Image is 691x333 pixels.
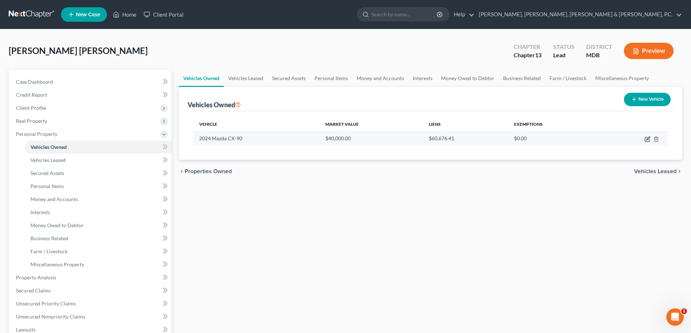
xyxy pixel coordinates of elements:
[179,70,224,87] a: Vehicles Owned
[109,8,140,21] a: Home
[25,206,172,219] a: Interests
[10,75,172,88] a: Case Dashboard
[30,209,50,215] span: Interests
[475,8,682,21] a: [PERSON_NAME], [PERSON_NAME], [PERSON_NAME] & [PERSON_NAME], P.C.
[16,300,76,307] span: Unsecured Priority Claims
[25,180,172,193] a: Personal Items
[30,222,84,228] span: Money Owed to Debtor
[624,43,674,59] button: Preview
[450,8,474,21] a: Help
[25,193,172,206] a: Money and Accounts
[188,100,241,109] div: Vehicles Owned
[76,12,100,17] span: New Case
[10,284,172,297] a: Secured Claims
[25,245,172,258] a: Farm / Livestock
[30,183,64,189] span: Personal Items
[16,274,56,280] span: Property Analysis
[25,232,172,245] a: Business Related
[30,196,78,202] span: Money and Accounts
[634,168,676,174] span: Vehicles Leased
[352,70,408,87] a: Money and Accounts
[268,70,310,87] a: Secured Assets
[179,168,232,174] button: chevron_left Properties Owned
[193,117,320,132] th: Vehicle
[586,43,612,51] div: District
[185,168,232,174] span: Properties Owned
[437,70,499,87] a: Money Owed to Debtor
[586,51,612,59] div: MDB
[591,70,653,87] a: Miscellaneous Property
[30,157,66,163] span: Vehicles Leased
[634,168,682,174] button: Vehicles Leased chevron_right
[371,8,438,21] input: Search by name...
[30,170,64,176] span: Secured Assets
[553,43,575,51] div: Status
[499,70,545,87] a: Business Related
[10,297,172,310] a: Unsecured Priority Claims
[25,167,172,180] a: Secured Assets
[16,105,46,111] span: Client Profile
[320,117,423,132] th: Market Value
[140,8,187,21] a: Client Portal
[320,132,423,145] td: $40,000.00
[310,70,352,87] a: Personal Items
[193,132,320,145] td: 2024 Mazda CX-90
[16,287,51,294] span: Secured Claims
[16,313,85,320] span: Unsecured Nonpriority Claims
[553,51,575,59] div: Lead
[179,168,185,174] i: chevron_left
[25,141,172,154] a: Vehicles Owned
[10,310,172,323] a: Unsecured Nonpriority Claims
[30,235,68,241] span: Business Related
[545,70,591,87] a: Farm / Livestock
[624,93,671,106] button: New Vehicle
[25,154,172,167] a: Vehicles Leased
[25,219,172,232] a: Money Owed to Debtor
[676,168,682,174] i: chevron_right
[9,45,148,56] span: [PERSON_NAME] [PERSON_NAME]
[30,261,84,267] span: Miscellaneous Property
[681,308,687,314] span: 1
[514,51,542,59] div: Chapter
[224,70,268,87] a: Vehicles Leased
[423,117,508,132] th: Liens
[25,258,172,271] a: Miscellaneous Property
[10,88,172,101] a: Credit Report
[16,326,36,333] span: Lawsuits
[16,131,57,137] span: Personal Property
[10,271,172,284] a: Property Analysis
[666,308,684,326] iframe: Intercom live chat
[30,144,67,150] span: Vehicles Owned
[423,132,508,145] td: $60,676.41
[535,51,542,58] span: 13
[16,118,47,124] span: Real Property
[408,70,437,87] a: Interests
[16,92,47,98] span: Credit Report
[514,43,542,51] div: Chapter
[16,79,53,85] span: Case Dashboard
[30,248,67,254] span: Farm / Livestock
[508,117,601,132] th: Exemptions
[508,132,601,145] td: $0.00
